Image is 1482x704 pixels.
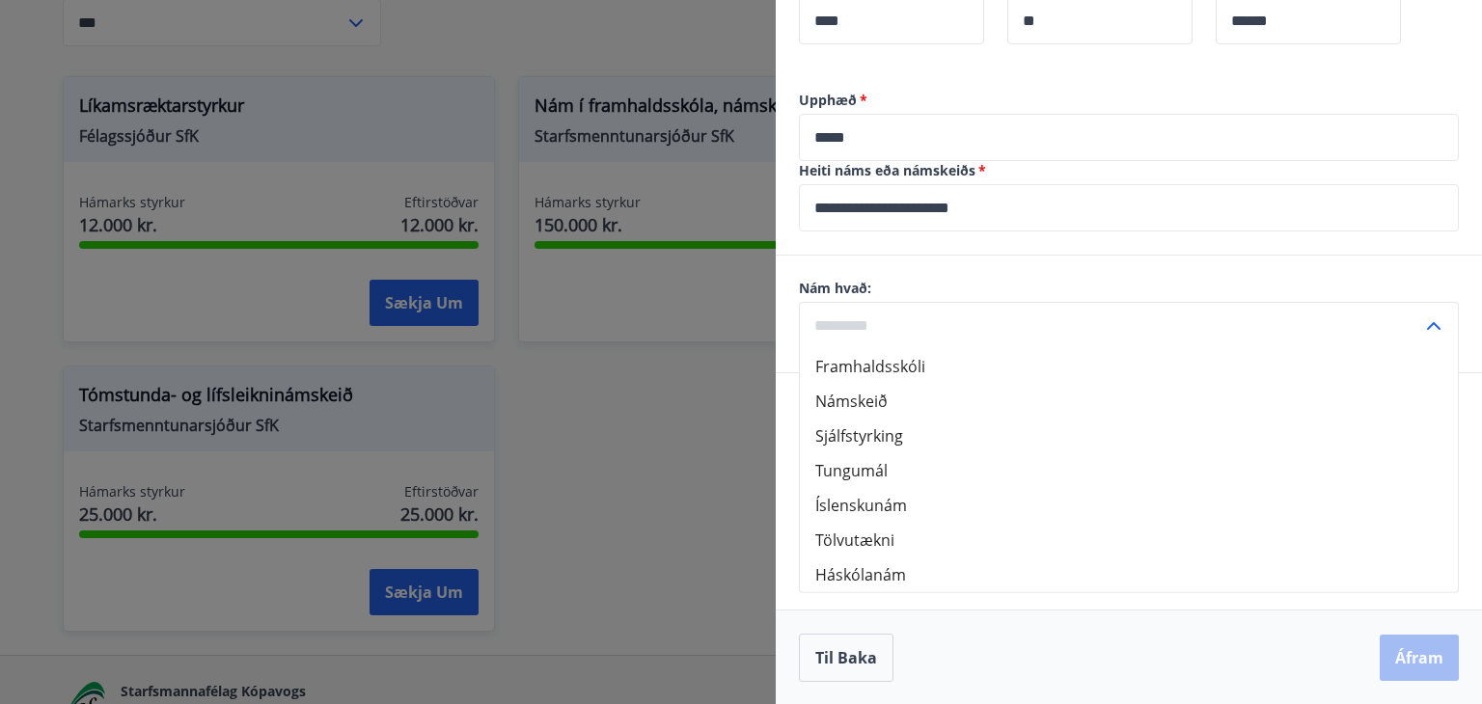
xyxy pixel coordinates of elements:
li: Námskeið [800,384,1458,419]
li: Tungumál [800,453,1458,488]
li: Íslenskunám [800,488,1458,523]
li: Sjálfstyrking [800,419,1458,453]
button: Til baka [799,634,893,682]
li: Háskólanám [800,557,1458,592]
label: Upphæð [799,91,1459,110]
div: Upphæð [799,114,1459,161]
label: Nám hvað: [799,279,1459,298]
label: Heiti náms eða námskeiðs [799,161,1459,180]
li: Framhaldsskóli [800,349,1458,384]
li: Tölvutækni [800,523,1458,557]
div: Heiti náms eða námskeiðs [799,184,1459,231]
